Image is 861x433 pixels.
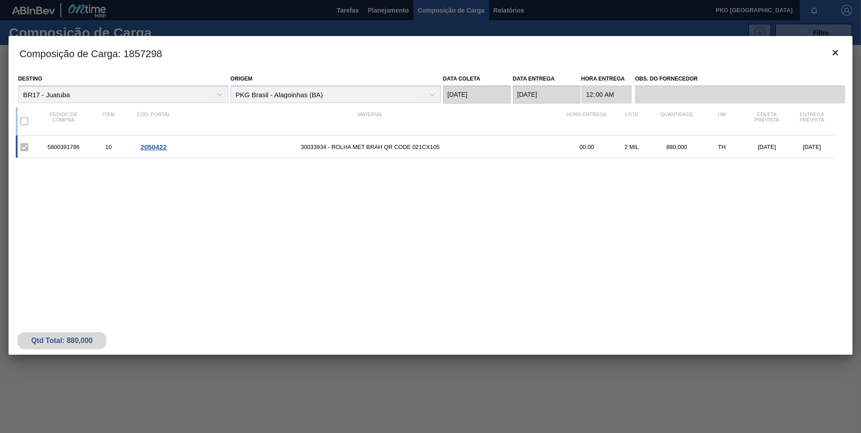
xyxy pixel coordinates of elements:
[513,86,580,104] input: dd/mm/yyyy
[131,112,176,131] div: Cód. Portal
[131,143,176,151] div: Ir para o Pedido
[86,112,131,131] div: Item
[581,72,632,86] label: Hora Entrega
[699,144,744,150] div: TH
[176,112,564,131] div: Material
[443,76,480,82] label: Data coleta
[41,144,86,150] div: 5800391786
[18,76,42,82] label: Destino
[176,144,564,150] span: 30033934 - ROLHA MET BRAH QR CODE 021CX105
[41,112,86,131] div: Pedido de compra
[564,112,609,131] div: Hora Entrega
[699,112,744,131] div: UM
[24,337,100,345] div: Qtd Total: 880,000
[513,76,555,82] label: Data Entrega
[609,112,654,131] div: Lote
[443,86,511,104] input: dd/mm/yyyy
[609,144,654,150] div: 2 MIL
[789,144,834,150] div: [DATE]
[635,72,845,86] label: Obs. do Fornecedor
[564,144,609,150] div: 00:00
[654,144,699,150] div: 880,000
[9,36,852,70] h3: Composição de Carga : 1857298
[744,144,789,150] div: [DATE]
[86,144,131,150] div: 10
[140,143,167,151] span: 2050422
[654,112,699,131] div: Quantidade
[231,76,253,82] label: Origem
[789,112,834,131] div: Entrega Prevista
[744,112,789,131] div: Coleta Prevista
